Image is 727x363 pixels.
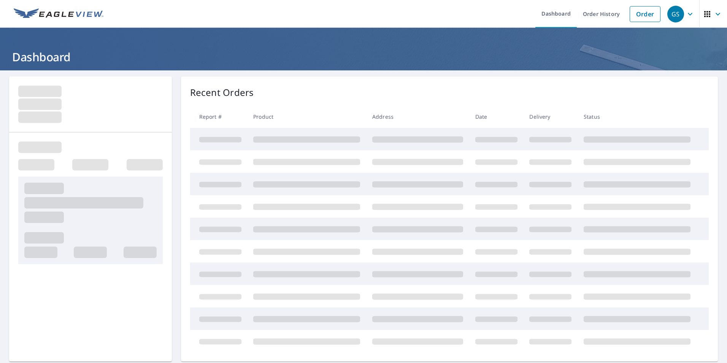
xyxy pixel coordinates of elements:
p: Recent Orders [190,86,254,99]
th: Address [366,105,469,128]
th: Report # [190,105,248,128]
div: GS [667,6,684,22]
a: Order [630,6,660,22]
th: Delivery [523,105,578,128]
h1: Dashboard [9,49,718,65]
img: EV Logo [14,8,103,20]
th: Date [469,105,524,128]
th: Status [578,105,697,128]
th: Product [247,105,366,128]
